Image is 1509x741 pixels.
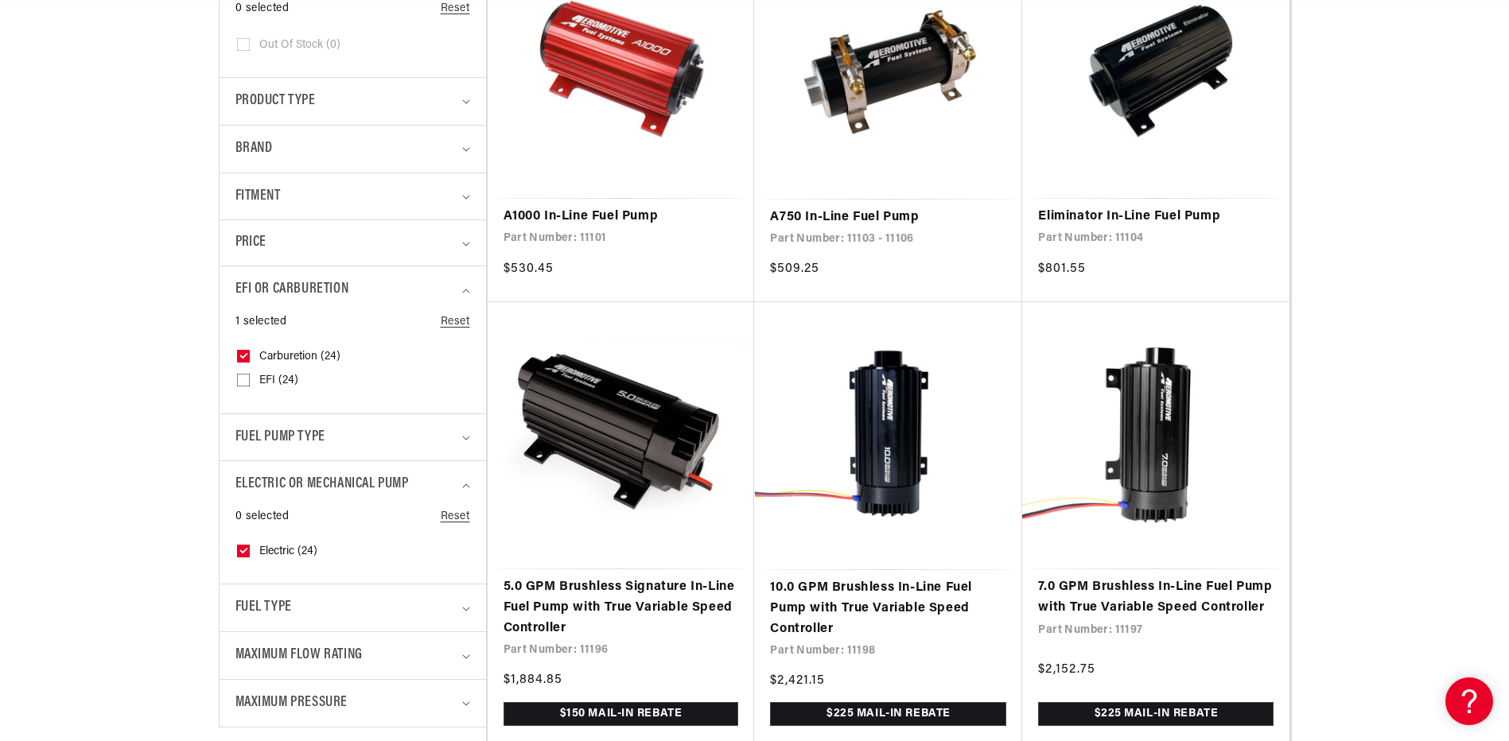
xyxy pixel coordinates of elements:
span: Fuel Type [235,596,292,619]
a: Reset [441,508,470,526]
summary: Price [235,220,470,266]
summary: Fitment (0 selected) [235,173,470,220]
summary: Maximum Flow Rating (0 selected) [235,632,470,679]
summary: Electric or Mechanical Pump (0 selected) [235,461,470,508]
summary: EFI or Carburetion (1 selected) [235,266,470,313]
a: Eliminator In-Line Fuel Pump [1038,207,1274,227]
span: Carburetion (24) [259,350,340,364]
summary: Brand (0 selected) [235,126,470,173]
span: 0 selected [235,508,290,526]
summary: Product type (0 selected) [235,78,470,125]
span: EFI or Carburetion [235,278,349,301]
span: Brand [235,138,273,161]
span: Maximum Pressure [235,692,348,715]
span: Electric (24) [259,545,317,559]
summary: Maximum Pressure (0 selected) [235,680,470,727]
span: Maximum Flow Rating [235,644,363,667]
a: 5.0 GPM Brushless Signature In-Line Fuel Pump with True Variable Speed Controller [504,577,739,638]
a: Reset [441,313,470,331]
span: EFI (24) [259,374,298,388]
a: A1000 In-Line Fuel Pump [504,207,739,227]
span: Electric or Mechanical Pump [235,473,409,496]
span: Product type [235,90,316,113]
a: A750 In-Line Fuel Pump [770,208,1006,228]
summary: Fuel Pump Type (0 selected) [235,414,470,461]
span: Price [235,232,266,254]
span: Out of stock (0) [259,38,340,52]
span: 1 selected [235,313,287,331]
a: 7.0 GPM Brushless In-Line Fuel Pump with True Variable Speed Controller [1038,577,1274,618]
summary: Fuel Type (0 selected) [235,584,470,631]
span: Fitment [235,185,281,208]
a: 10.0 GPM Brushless In-Line Fuel Pump with True Variable Speed Controller [770,578,1006,639]
span: Fuel Pump Type [235,426,325,449]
